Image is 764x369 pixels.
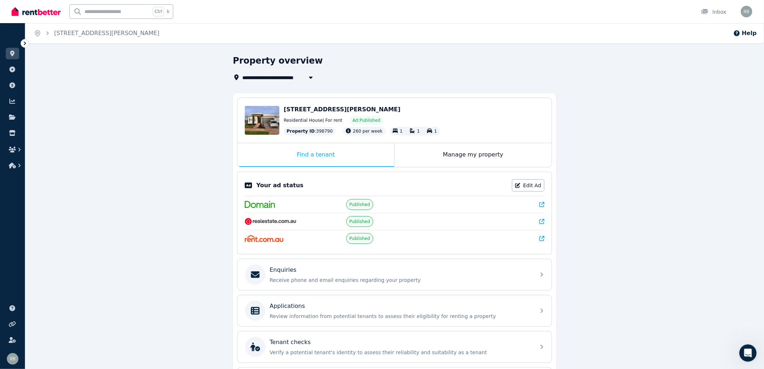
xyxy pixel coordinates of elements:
span: Property ID [287,128,315,134]
a: EnquiriesReceive phone and email enquiries regarding your property [238,259,552,290]
img: Ravi Beniwal [741,6,752,17]
a: Edit Ad [512,179,544,192]
iframe: Intercom live chat [739,344,757,362]
button: go back [5,3,18,17]
span: [STREET_ADDRESS][PERSON_NAME] [284,106,400,113]
span: Residential House | For rent [284,117,342,123]
b: What can we help you with [DATE]? [12,82,113,87]
img: Ravi Beniwal [7,353,18,365]
div: The RentBetter Team • [DATE] [12,94,78,99]
img: RentBetter [12,6,61,17]
div: : 398790 [284,127,336,136]
p: The team can also help [35,9,90,16]
span: Published [350,219,370,224]
a: ApplicationsReview information from potential tenants to assess their eligibility for renting a p... [238,295,552,326]
button: I'm a landlord and already have a tenant [21,192,135,206]
p: Applications [270,302,305,310]
button: Home [113,3,127,17]
span: 260 per week [353,129,383,134]
img: Rent.com.au [245,235,283,242]
div: Manage my property [395,143,552,167]
img: RealEstate.com.au [245,218,296,225]
button: I'm looking to sell my property [5,210,93,224]
a: Tenant checksVerify a potential tenant's identity to assess their reliability and suitability as ... [238,331,552,362]
span: k [167,9,169,14]
div: Hey there 👋 Welcome to RentBetter!On RentBetter, taking control and managing your property is eas... [6,42,118,93]
div: Hey there 👋 Welcome to RentBetter! [12,46,113,53]
div: The RentBetter Team says… [6,42,139,109]
p: Review information from potential tenants to assess their eligibility for renting a property [270,313,531,320]
div: Close [127,3,140,16]
div: On RentBetter, taking control and managing your property is easier than ever before. [12,57,113,78]
p: Tenant checks [270,338,311,347]
span: Published [350,236,370,241]
button: Something else [85,228,135,243]
div: Find a tenant [238,143,394,167]
span: Ad: Published [352,117,380,123]
p: Verify a potential tenant's identity to assess their reliability and suitability as a tenant [270,349,531,356]
button: I'm a landlord looking for a tenant [38,174,135,188]
span: 1 [434,129,437,134]
span: Published [350,202,370,207]
p: Enquiries [270,266,296,274]
span: Ctrl [153,7,164,16]
a: [STREET_ADDRESS][PERSON_NAME] [54,30,160,37]
nav: Breadcrumb [25,23,168,43]
span: 1 [400,129,403,134]
p: Receive phone and email enquiries regarding your property [270,276,531,284]
p: Your ad status [256,181,303,190]
div: Inbox [701,8,726,16]
h1: Property overview [233,55,323,66]
img: Profile image for The RentBetter Team [21,4,32,16]
span: 1 [417,129,420,134]
button: I'm a tenant [94,210,135,224]
h1: The RentBetter Team [35,4,95,9]
img: Domain.com.au [245,201,275,208]
button: Help [733,29,757,38]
